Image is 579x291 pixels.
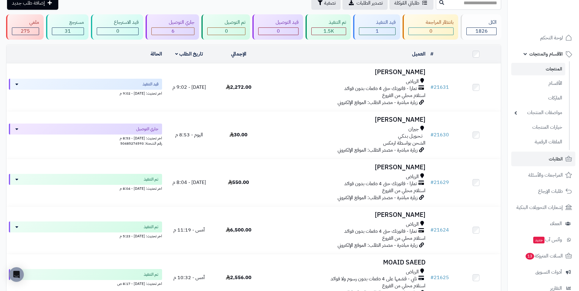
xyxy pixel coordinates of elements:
[338,99,418,106] span: زيارة مباشرة - مصدر الطلب: الموقع الإلكتروني
[430,131,449,138] a: #21630
[383,139,425,147] span: الشحن بواسطة ارمكس
[511,31,575,45] a: لوحة التحكم
[408,126,419,133] span: جيزان
[277,27,280,35] span: 0
[226,274,252,281] span: 2,556.00
[344,228,417,235] span: تمارا - فاتورتك حتى 4 دفعات بدون فوائد
[516,203,563,212] span: إشعارات التحويلات البنكية
[511,106,565,119] a: مواصفات المنتجات
[540,34,563,42] span: لوحة التحكم
[406,78,419,85] span: الرياض
[152,28,194,35] div: 6
[9,267,24,282] div: Open Intercom Messenger
[9,185,162,191] div: اخر تحديث: [DATE] - 8:04 م
[175,50,203,58] a: تاريخ الطلب
[376,27,379,35] span: 1
[466,19,497,26] div: الكل
[338,146,418,154] span: زيارة مباشرة - مصدر الطلب: الموقع الإلكتروني
[430,179,449,186] a: #21629
[511,63,565,75] a: المنتجات
[266,116,425,123] h3: [PERSON_NAME]
[225,27,228,35] span: 0
[459,14,502,40] a: الكل1826
[549,155,563,163] span: الطلبات
[251,14,304,40] a: قيد التوصيل 0
[226,226,252,234] span: 6,500.00
[537,13,573,25] img: logo-2.png
[511,121,565,134] a: خيارات المنتجات
[430,226,434,234] span: #
[173,226,205,234] span: أمس - 11:19 م
[511,200,575,215] a: إشعارات التحويلات البنكية
[430,84,449,91] a: #21631
[207,19,245,26] div: تم التوصيل
[324,27,334,35] span: 1.5K
[476,27,488,35] span: 1826
[9,232,162,239] div: اخر تحديث: [DATE] - 5:23 م
[312,28,346,35] div: 1513
[172,179,206,186] span: [DATE] - 8:04 م
[331,275,417,282] span: تابي - قسّمها على 4 دفعات بدون رسوم ولا فوائد
[352,14,402,40] a: قيد التنفيذ 1
[12,28,39,35] div: 275
[359,28,396,35] div: 1
[406,268,419,275] span: الرياض
[408,19,454,26] div: بانتظار المراجعة
[52,28,84,35] div: 31
[172,27,175,35] span: 6
[401,14,459,40] a: بانتظار المراجعة 0
[175,131,203,138] span: اليوم - 8:53 م
[266,69,425,76] h3: [PERSON_NAME]
[136,126,158,132] span: جاري التوصيل
[9,280,162,286] div: اخر تحديث: [DATE] - 8:17 ص
[150,50,162,58] a: الحالة
[511,249,575,263] a: السلات المتروكة13
[511,168,575,182] a: المراجعات والأسئلة
[266,211,425,218] h3: [PERSON_NAME]
[430,179,434,186] span: #
[120,141,162,146] span: رقم الشحنة: 50485274593
[338,194,418,201] span: زيارة مباشرة - مصدر الطلب: الموقع الإلكتروني
[311,19,346,26] div: تم التنفيذ
[228,179,249,186] span: 550.00
[511,135,565,149] a: الملفات الرقمية
[21,27,30,35] span: 275
[344,180,417,187] span: تمارا - فاتورتك حتى 4 دفعات بدون فوائد
[533,235,562,244] span: وآتس آب
[90,14,145,40] a: قيد الاسترجاع 0
[528,171,563,179] span: المراجعات والأسئلة
[525,253,534,260] span: 13
[430,50,433,58] a: #
[359,19,396,26] div: قيد التنفيذ
[409,28,453,35] div: 0
[151,19,194,26] div: جاري التوصيل
[529,50,563,58] span: الأقسام والمنتجات
[538,187,563,196] span: طلبات الإرجاع
[65,27,71,35] span: 31
[259,28,298,35] div: 0
[144,224,158,230] span: تم التنفيذ
[533,237,545,243] span: جديد
[12,19,39,26] div: ملغي
[173,274,205,281] span: أمس - 10:32 م
[97,19,139,26] div: قيد الاسترجاع
[511,216,575,231] a: العملاء
[525,252,563,260] span: السلات المتروكة
[406,221,419,228] span: الرياض
[382,282,425,289] span: استلام محلي من الفروع
[412,50,425,58] a: العميل
[430,274,449,281] a: #21625
[511,152,575,166] a: الطلبات
[226,84,252,91] span: 2,272.00
[511,92,565,105] a: الماركات
[535,268,562,276] span: أدوات التسويق
[258,19,299,26] div: قيد التوصيل
[116,27,119,35] span: 0
[430,131,434,138] span: #
[200,14,251,40] a: تم التوصيل 0
[266,164,425,171] h3: [PERSON_NAME]
[550,219,562,228] span: العملاء
[143,81,158,87] span: قيد التنفيذ
[511,232,575,247] a: وآتس آبجديد
[231,50,246,58] a: الإجمالي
